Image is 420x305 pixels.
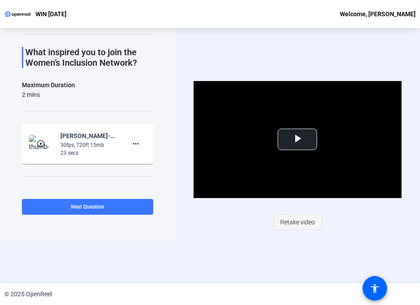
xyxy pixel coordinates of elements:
[22,90,75,99] div: 2 mins
[22,80,75,90] div: Maximum Duration
[35,9,67,19] p: WIN [DATE]
[4,10,31,18] img: OpenReel logo
[194,81,402,198] div: Video Player
[278,129,317,150] button: Play Video
[131,138,141,149] mat-icon: more_horiz
[29,135,55,152] img: thumb-nail
[60,141,119,149] div: 30fps, 720P, 15mb
[36,139,47,148] mat-icon: play_circle_outline
[280,214,315,231] span: Retake video
[25,47,153,68] p: What inspired you to join the Women’s Inclusion Network?
[60,149,119,157] div: 23 secs
[273,214,322,230] button: Retake video
[4,290,52,299] div: © 2025 OpenReel
[22,199,153,215] button: Next Question
[22,188,153,199] div: Tips:
[71,204,104,210] span: Next Question
[340,9,416,19] div: Welcome, [PERSON_NAME]
[370,283,380,294] mat-icon: accessibility
[60,131,119,141] div: [PERSON_NAME]-WIN [DATE]-WIN September 2025-1759962116554-webcam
